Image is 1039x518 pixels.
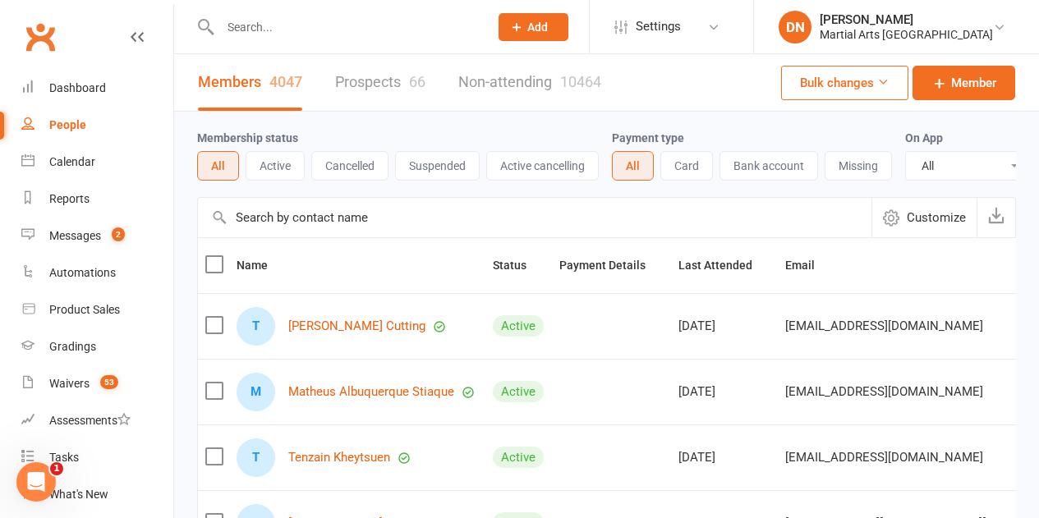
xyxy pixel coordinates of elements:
[559,259,664,272] span: Payment Details
[21,181,173,218] a: Reports
[237,307,275,346] div: Troy
[49,155,95,168] div: Calendar
[311,151,388,181] button: Cancelled
[335,54,425,111] a: Prospects66
[458,54,601,111] a: Non-attending10464
[913,66,1015,100] a: Member
[237,373,275,411] div: Matheus
[269,73,302,90] div: 4047
[21,144,173,181] a: Calendar
[560,73,601,90] div: 10464
[49,414,131,427] div: Assessments
[785,259,833,272] span: Email
[21,328,173,365] a: Gradings
[493,255,545,275] button: Status
[559,255,664,275] button: Payment Details
[197,151,239,181] button: All
[21,476,173,513] a: What's New
[21,218,173,254] a: Messages 2
[21,291,173,328] a: Product Sales
[16,462,56,502] iframe: Intercom live chat
[785,310,983,342] span: [EMAIL_ADDRESS][DOMAIN_NAME]
[527,21,548,34] span: Add
[198,54,302,111] a: Members4047
[21,70,173,107] a: Dashboard
[678,255,770,275] button: Last Attended
[785,442,983,473] span: [EMAIL_ADDRESS][DOMAIN_NAME]
[197,131,298,144] label: Membership status
[486,151,599,181] button: Active cancelling
[49,81,106,94] div: Dashboard
[288,451,390,465] a: Tenzain Kheytsuen
[288,385,454,399] a: Matheus Albuquerque Stiaque
[215,16,477,39] input: Search...
[49,488,108,501] div: What's New
[21,365,173,402] a: Waivers 53
[237,259,286,272] span: Name
[288,319,425,333] a: [PERSON_NAME] Cutting
[49,340,96,353] div: Gradings
[785,255,833,275] button: Email
[719,151,818,181] button: Bank account
[20,16,61,57] a: Clubworx
[612,131,684,144] label: Payment type
[49,118,86,131] div: People
[112,227,125,241] span: 2
[49,451,79,464] div: Tasks
[49,303,120,316] div: Product Sales
[50,462,63,475] span: 1
[678,319,770,333] div: [DATE]
[493,447,544,468] div: Active
[237,438,275,477] div: Tenzain
[237,255,286,275] button: Name
[49,192,90,205] div: Reports
[409,73,425,90] div: 66
[820,27,993,42] div: Martial Arts [GEOGRAPHIC_DATA]
[21,439,173,476] a: Tasks
[49,377,90,390] div: Waivers
[493,381,544,402] div: Active
[905,131,943,144] label: On App
[612,151,654,181] button: All
[820,12,993,27] div: [PERSON_NAME]
[49,266,116,279] div: Automations
[951,73,996,93] span: Member
[21,254,173,291] a: Automations
[49,229,101,242] div: Messages
[21,107,173,144] a: People
[493,315,544,337] div: Active
[678,385,770,399] div: [DATE]
[779,11,811,44] div: DN
[493,259,545,272] span: Status
[781,66,908,100] button: Bulk changes
[785,376,983,407] span: [EMAIL_ADDRESS][DOMAIN_NAME]
[678,259,770,272] span: Last Attended
[678,451,770,465] div: [DATE]
[825,151,892,181] button: Missing
[871,198,977,237] button: Customize
[246,151,305,181] button: Active
[499,13,568,41] button: Add
[21,402,173,439] a: Assessments
[907,208,966,227] span: Customize
[660,151,713,181] button: Card
[100,375,118,389] span: 53
[636,8,681,45] span: Settings
[198,198,871,237] input: Search by contact name
[395,151,480,181] button: Suspended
